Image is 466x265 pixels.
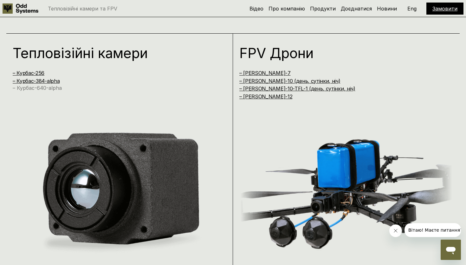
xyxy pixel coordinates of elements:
[239,46,441,60] h1: FPV Дрони
[48,6,117,11] p: Тепловізійні камери та FPV
[13,70,44,76] a: – Курбас-256
[4,4,58,10] span: Вітаю! Маєте питання?
[432,5,457,12] a: Замовити
[13,46,214,60] h1: Тепловізійні камери
[269,5,305,12] a: Про компанію
[377,5,397,12] a: Новини
[389,224,402,237] iframe: Закрити повідомлення
[239,85,355,92] a: – [PERSON_NAME]-10-TFL-1 (день, сутінки, ніч)
[407,6,417,11] p: Eng
[13,78,60,84] a: – Курбас-384-alpha
[405,223,461,237] iframe: Повідомлення від компанії
[441,240,461,260] iframe: Кнопка для запуску вікна повідомлень
[13,85,62,91] a: – Курбас-640-alpha
[249,5,263,12] a: Відео
[239,93,292,100] a: – [PERSON_NAME]-12
[239,78,340,84] a: – [PERSON_NAME]-10 (день, сутінки, ніч)
[239,70,291,76] a: – [PERSON_NAME]-7
[341,5,372,12] a: Доєднатися
[310,5,336,12] a: Продукти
